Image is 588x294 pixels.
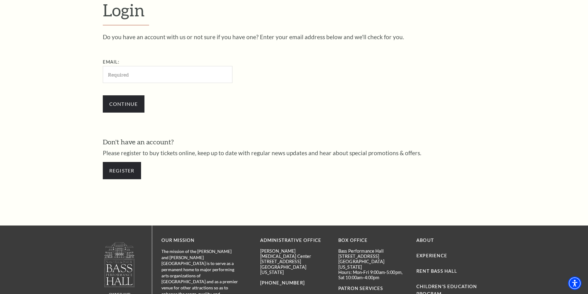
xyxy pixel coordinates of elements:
p: OUR MISSION [161,237,239,244]
p: [PERSON_NAME][MEDICAL_DATA] Center [260,248,329,259]
p: Hours: Mon-Fri 9:00am-5:00pm, Sat 10:00am-4:00pm [338,270,407,280]
h3: Don't have an account? [103,137,486,147]
label: Email: [103,59,120,64]
a: Experience [416,253,447,258]
a: About [416,238,434,243]
a: Rent Bass Hall [416,268,457,274]
p: Bass Performance Hall [338,248,407,254]
input: Required [103,66,232,83]
p: Please register to buy tickets online, keep up to date with regular news updates and hear about s... [103,150,486,156]
input: Continue [103,95,144,113]
a: Register [103,162,141,179]
p: [STREET_ADDRESS] [260,259,329,264]
p: [GEOGRAPHIC_DATA][US_STATE] [260,264,329,275]
p: Administrative Office [260,237,329,244]
p: [GEOGRAPHIC_DATA][US_STATE] [338,259,407,270]
p: BOX OFFICE [338,237,407,244]
p: [STREET_ADDRESS] [338,254,407,259]
p: [PHONE_NUMBER] [260,279,329,287]
p: Do you have an account with us or not sure if you have one? Enter your email address below and we... [103,34,486,40]
div: Accessibility Menu [568,276,582,290]
img: logo-footer.png [104,242,135,287]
